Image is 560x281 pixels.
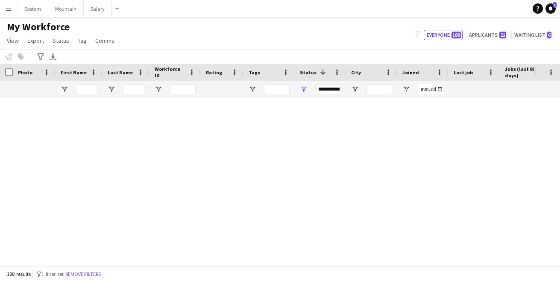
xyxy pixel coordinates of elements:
input: Workforce ID Filter Input [170,84,196,94]
a: Status [49,35,73,46]
button: Waiting list6 [511,30,553,40]
button: Open Filter Menu [108,85,115,93]
button: Open Filter Menu [402,85,410,93]
a: Tag [74,35,90,46]
span: First Name [61,69,87,76]
span: Status [53,37,69,44]
input: Tags Filter Input [264,84,290,94]
button: Remove filters [64,269,103,279]
span: Last job [454,69,473,76]
span: Photo [18,69,32,76]
a: View [3,35,22,46]
span: Workforce ID [155,66,185,79]
button: Open Filter Menu [61,85,68,93]
button: Open Filter Menu [249,85,256,93]
span: Status [300,69,317,76]
span: Tag [78,37,87,44]
button: Mountain [48,0,84,17]
button: Eastern [18,0,48,17]
input: Joined Filter Input [418,84,443,94]
span: Tags [249,69,260,76]
span: Comms [95,37,114,44]
button: Open Filter Menu [300,85,308,93]
input: City Filter Input [366,84,392,94]
a: Export [24,35,47,46]
app-action-btn: Advanced filters [35,52,46,62]
a: 1 [545,3,556,14]
a: Comms [92,35,118,46]
span: 21 [499,32,506,38]
span: Joined [402,69,419,76]
span: 188 [452,32,461,38]
span: My Workforce [7,20,70,33]
span: Rating [206,69,222,76]
span: Export [27,37,44,44]
button: Salary [84,0,112,17]
span: City [351,69,361,76]
button: Everyone188 [424,30,463,40]
span: Last Name [108,69,133,76]
app-action-btn: Export XLSX [48,52,58,62]
span: Jobs (last 90 days) [505,66,540,79]
button: Applicants21 [466,30,508,40]
button: Open Filter Menu [351,85,359,93]
span: 1 filter set [41,271,64,277]
span: 1 [553,2,557,8]
span: 6 [547,32,551,38]
input: First Name Filter Input [76,84,97,94]
span: View [7,37,19,44]
input: Last Name Filter Input [123,84,144,94]
button: Open Filter Menu [155,85,162,93]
